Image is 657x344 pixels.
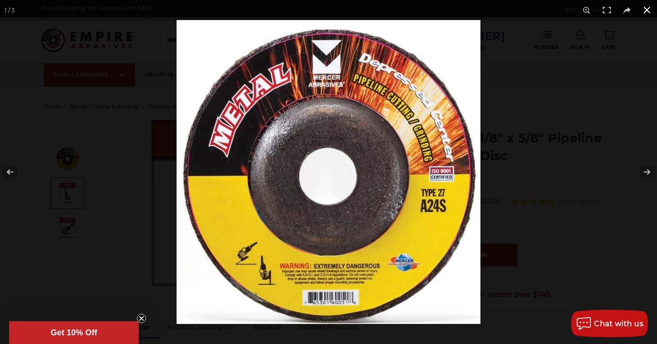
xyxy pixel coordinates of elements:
img: 4_Inch_Pipeline_Cutting_and_Grinding_Wheel__33356.1570197487.jpg [177,20,480,324]
button: Next (arrow right) [625,149,657,195]
span: Chat with us [594,319,643,328]
span: Get 10% Off [51,328,97,337]
div: Get 10% OffClose teaser [9,321,139,344]
button: Close teaser [137,314,146,323]
button: Chat with us [571,310,648,337]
